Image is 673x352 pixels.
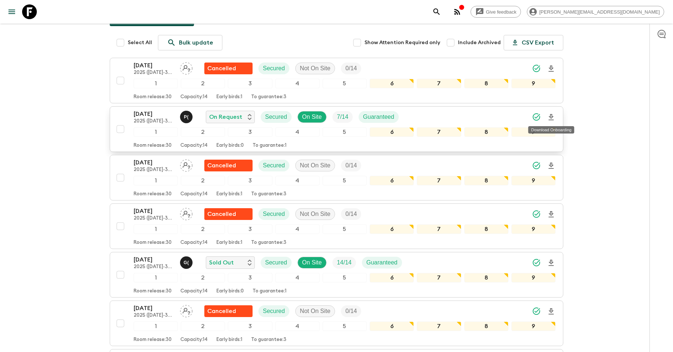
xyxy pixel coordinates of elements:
span: Pooky (Thanaphan) Kerdyoo [180,113,194,119]
p: On Site [302,258,322,267]
svg: Synced Successfully [532,307,541,316]
p: Room release: 30 [134,143,172,149]
div: Secured [258,305,289,317]
p: [DATE] [134,110,174,118]
div: 7 [417,224,461,234]
div: 5 [323,176,367,185]
svg: Download Onboarding [547,307,556,316]
p: On Site [302,113,322,121]
p: To guarantee: 3 [251,240,286,246]
svg: Download Onboarding [547,113,556,122]
p: Secured [263,64,285,73]
div: 7 [417,79,461,88]
p: To guarantee: 3 [251,337,286,343]
span: Show Attention Required only [364,39,440,46]
div: 2 [181,224,225,234]
div: 4 [275,127,320,137]
div: 4 [275,321,320,331]
div: Trip Fill [341,63,361,74]
div: 4 [275,224,320,234]
div: Trip Fill [341,160,361,171]
p: Room release: 30 [134,191,172,197]
div: Flash Pack cancellation [204,305,253,317]
p: Early birds: 1 [216,240,242,246]
div: Trip Fill [332,257,356,269]
div: On Site [297,111,327,123]
div: 8 [464,79,508,88]
p: Secured [265,258,287,267]
span: Select All [128,39,152,46]
button: [DATE]2025 ([DATE]-30 April with Phuket)Gong (Anon) RatanaphaisalSold OutSecuredOn SiteTrip FillG... [110,252,563,298]
div: 7 [417,321,461,331]
div: Not On Site [295,63,335,74]
p: 0 / 14 [345,161,357,170]
div: 5 [323,79,367,88]
p: 2025 ([DATE]-30 April with Phuket) [134,264,174,270]
p: Guaranteed [366,258,398,267]
div: 8 [464,273,508,282]
div: 2 [181,273,225,282]
div: 2 [181,127,225,137]
p: [DATE] [134,304,174,313]
div: 7 [417,176,461,185]
span: [PERSON_NAME][EMAIL_ADDRESS][DOMAIN_NAME] [535,9,664,15]
div: Download Onboarding [528,126,574,134]
div: Flash Pack cancellation [204,63,253,74]
p: Room release: 30 [134,94,172,100]
p: 2025 ([DATE]-30 April with Phuket) [134,313,174,319]
p: 2025 ([DATE]-30 April with Phuket) [134,118,174,124]
div: Secured [258,63,289,74]
button: G( [180,256,194,269]
a: Bulk update [158,35,222,50]
div: 9 [511,127,556,137]
button: [DATE]2025 ([DATE]-30 April with Phuket)Assign pack leaderFlash Pack cancellationSecuredNot On Si... [110,203,563,249]
div: 6 [370,321,414,331]
div: 2 [181,79,225,88]
p: To guarantee: 1 [253,288,286,294]
svg: Synced Successfully [532,64,541,73]
p: Early birds: 1 [216,94,242,100]
div: 7 [417,273,461,282]
span: Assign pack leader [180,210,193,216]
p: To guarantee: 3 [251,94,286,100]
div: 5 [323,127,367,137]
p: Room release: 30 [134,337,172,343]
p: Room release: 30 [134,288,172,294]
p: Guaranteed [363,113,394,121]
div: 8 [464,176,508,185]
div: 5 [323,273,367,282]
p: Capacity: 14 [180,191,208,197]
p: Capacity: 14 [180,240,208,246]
button: [DATE]2025 ([DATE]-30 April with Phuket)Pooky (Thanaphan) KerdyooOn RequestSecuredOn SiteTrip Fil... [110,106,563,152]
div: 5 [323,224,367,234]
svg: Download Onboarding [547,64,556,73]
div: [PERSON_NAME][EMAIL_ADDRESS][DOMAIN_NAME] [527,6,664,18]
p: [DATE] [134,158,174,167]
p: Cancelled [207,64,236,73]
span: Gong (Anon) Ratanaphaisal [180,259,194,264]
div: Flash Pack cancellation [204,208,253,220]
div: 1 [134,127,178,137]
div: 1 [134,273,178,282]
div: Trip Fill [332,111,353,123]
p: 0 / 14 [345,64,357,73]
p: To guarantee: 1 [253,143,286,149]
p: Capacity: 14 [180,288,208,294]
p: Cancelled [207,210,236,218]
p: Not On Site [300,64,331,73]
div: 8 [464,224,508,234]
div: Secured [258,208,289,220]
div: 1 [134,224,178,234]
div: 9 [511,273,556,282]
p: 7 / 14 [337,113,348,121]
div: 5 [323,321,367,331]
p: 14 / 14 [337,258,352,267]
svg: Download Onboarding [547,161,556,170]
div: 9 [511,176,556,185]
p: Secured [265,113,287,121]
p: Not On Site [300,161,331,170]
p: To guarantee: 3 [251,191,286,197]
div: On Site [297,257,327,269]
a: Give feedback [471,6,521,18]
div: 8 [464,127,508,137]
